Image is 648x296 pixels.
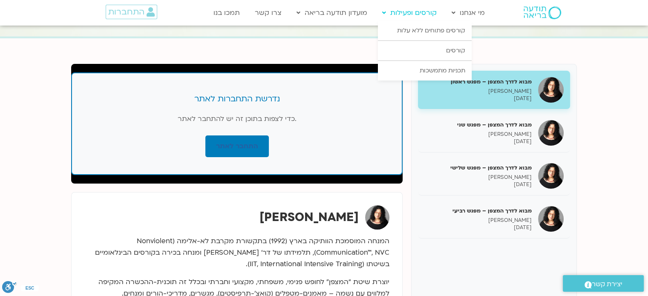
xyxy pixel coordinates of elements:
a: קורסים פתוחים ללא עלות [378,21,472,40]
p: כדי לצפות בתוכן זה יש להתחבר לאתר. [89,113,385,125]
p: [DATE] [424,95,532,102]
h5: מבוא לדרך המצפן – מפגש שני [424,121,532,129]
h5: מבוא לדרך המצפן – מפגש רביעי [424,207,532,215]
span: יצירת קשר [592,279,622,290]
p: [PERSON_NAME] [424,217,532,224]
img: מבוא לדרך המצפן – מפגש רביעי [538,206,564,232]
h5: מבוא לדרך המצפן – מפגש ראשון [424,78,532,86]
p: [PERSON_NAME] [424,88,532,95]
a: צרו קשר [251,5,286,21]
a: יצירת קשר [563,275,644,292]
img: ארנינה קשתן [365,205,389,230]
h3: נדרשת התחברות לאתר [89,94,385,105]
a: קורסים [378,41,472,60]
a: מועדון תודעה בריאה [292,5,372,21]
p: [DATE] [424,181,532,188]
a: התחבר לאתר [205,135,269,157]
a: תכניות מתמשכות [378,61,472,80]
p: [DATE] [424,138,532,145]
img: מבוא לדרך המצפן – מפגש ראשון [538,77,564,103]
img: תודעה בריאה [524,6,561,19]
strong: [PERSON_NAME] [259,209,359,225]
p: המנחה המוסמכת הוותיקה בארץ (1992) בתקשורת מקרבת לא-אלימה (Nonviolent Communication™, NVC), תלמידת... [84,236,389,270]
span: התחברות [108,7,144,17]
a: מי אנחנו [447,5,489,21]
h5: מבוא לדרך המצפן – מפגש שלישי [424,164,532,172]
img: מבוא לדרך המצפן – מפגש שלישי [538,163,564,189]
img: מבוא לדרך המצפן – מפגש שני [538,120,564,146]
p: [PERSON_NAME] [424,174,532,181]
a: תמכו בנו [209,5,244,21]
p: [PERSON_NAME] [424,131,532,138]
a: קורסים ופעילות [378,5,441,21]
p: [DATE] [424,224,532,231]
a: התחברות [106,5,157,19]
